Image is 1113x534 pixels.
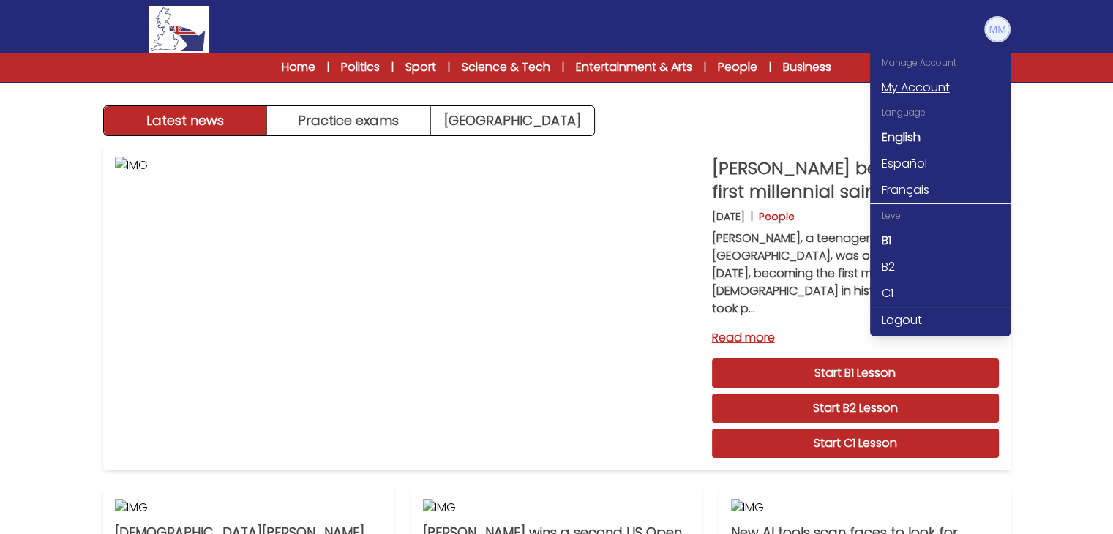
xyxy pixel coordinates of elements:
a: Science & Tech [462,59,550,76]
div: Manage Account [870,51,1011,75]
span: | [704,60,706,75]
span: | [769,60,771,75]
img: Logo [149,6,209,53]
a: Start B1 Lesson [712,358,999,388]
img: IMG [115,499,382,516]
a: Logo [103,6,255,53]
a: Español [870,151,1011,177]
button: Practice exams [267,106,431,135]
b: | [751,209,753,224]
a: Home [282,59,315,76]
a: English [870,124,1011,151]
div: Level [870,204,1011,227]
span: | [448,60,450,75]
a: My Account [870,75,1011,101]
img: IMG [115,157,700,458]
a: Logout [870,307,1011,334]
a: Politics [341,59,380,76]
p: People [759,209,795,224]
a: B2 [870,254,1011,280]
a: Start C1 Lesson [712,429,999,458]
a: Entertainment & Arts [576,59,692,76]
button: Latest news [104,106,268,135]
a: Business [783,59,831,76]
span: | [327,60,329,75]
a: People [718,59,757,76]
a: Read more [712,329,999,347]
a: B1 [870,227,1011,254]
img: Matteo Mileto [986,18,1009,41]
a: Start B2 Lesson [712,394,999,423]
a: Français [870,177,1011,203]
p: [DATE] [712,209,745,224]
span: | [562,60,564,75]
img: IMG [731,499,998,516]
p: [PERSON_NAME] becomes the first millennial saint [712,157,999,203]
p: [PERSON_NAME], a teenager from [GEOGRAPHIC_DATA], was officially canonised on [DATE], becoming th... [712,230,999,317]
a: Sport [405,59,436,76]
a: C1 [870,280,1011,307]
a: [GEOGRAPHIC_DATA] [431,106,594,135]
img: IMG [423,499,690,516]
div: Language [870,101,1011,124]
span: | [391,60,394,75]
